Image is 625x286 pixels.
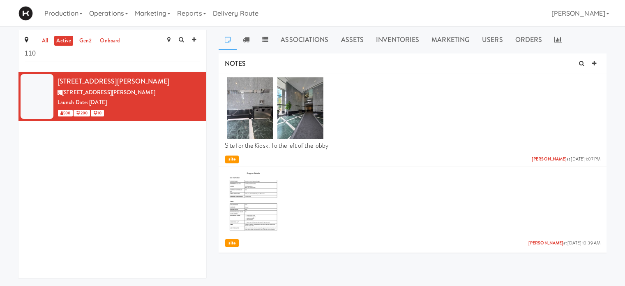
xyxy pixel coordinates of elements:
[274,30,334,50] a: Associations
[62,88,155,96] span: [STREET_ADDRESS][PERSON_NAME]
[528,240,600,246] span: at [DATE] 10:39 AM
[18,6,33,21] img: Micromart
[227,77,273,139] img: trcbcwbkgqpyfedtqb1f.jpg
[225,239,239,247] span: site
[225,59,246,68] span: NOTES
[528,240,563,246] a: [PERSON_NAME]
[532,156,567,162] a: [PERSON_NAME]
[98,36,122,46] a: onboard
[370,30,425,50] a: Inventories
[425,30,476,50] a: Marketing
[225,156,239,163] span: site
[77,36,94,46] a: gen2
[25,46,200,61] input: Search site
[58,98,200,108] div: Launch Date: [DATE]
[227,170,279,232] img: bxoibeonwcnlmkzesgou.png
[225,141,600,150] p: Site for the Kiosk. To the left of the lobby
[335,30,370,50] a: Assets
[18,72,206,121] li: [STREET_ADDRESS][PERSON_NAME][STREET_ADDRESS][PERSON_NAME]Launch Date: [DATE] 500 200 10
[532,156,600,163] span: at [DATE] 1:07 PM
[74,110,90,116] span: 200
[54,36,73,46] a: active
[40,36,50,46] a: all
[91,110,104,116] span: 10
[58,110,73,116] span: 500
[58,75,200,88] div: [STREET_ADDRESS][PERSON_NAME]
[509,30,549,50] a: Orders
[476,30,509,50] a: Users
[277,77,324,139] img: exxttlk9skj7upnhulfn.jpg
